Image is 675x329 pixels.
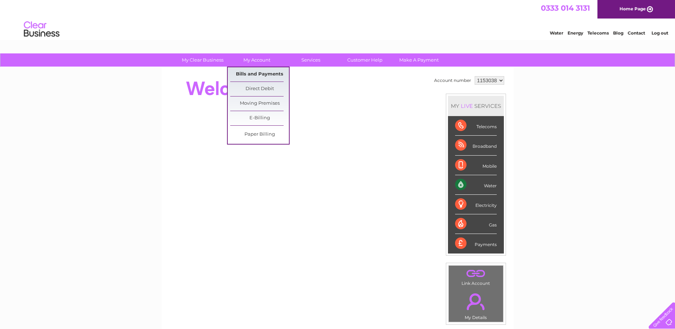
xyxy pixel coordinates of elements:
[281,53,340,67] a: Services
[568,30,583,36] a: Energy
[390,53,448,67] a: Make A Payment
[432,74,473,87] td: Account number
[230,127,289,142] a: Paper Billing
[336,53,394,67] a: Customer Help
[455,136,497,155] div: Broadband
[170,4,506,35] div: Clear Business is a trading name of Verastar Limited (registered in [GEOGRAPHIC_DATA] No. 3667643...
[652,30,668,36] a: Log out
[455,175,497,195] div: Water
[448,96,504,116] div: MY SERVICES
[459,103,474,109] div: LIVE
[628,30,645,36] a: Contact
[613,30,623,36] a: Blog
[450,289,501,314] a: .
[448,265,503,288] td: Link Account
[550,30,563,36] a: Water
[448,287,503,322] td: My Details
[541,4,590,12] a: 0333 014 3131
[23,19,60,40] img: logo.png
[455,116,497,136] div: Telecoms
[230,67,289,82] a: Bills and Payments
[455,234,497,253] div: Payments
[455,156,497,175] div: Mobile
[173,53,232,67] a: My Clear Business
[455,214,497,234] div: Gas
[450,267,501,280] a: .
[587,30,609,36] a: Telecoms
[455,195,497,214] div: Electricity
[230,111,289,125] a: E-Billing
[230,82,289,96] a: Direct Debit
[230,96,289,111] a: Moving Premises
[227,53,286,67] a: My Account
